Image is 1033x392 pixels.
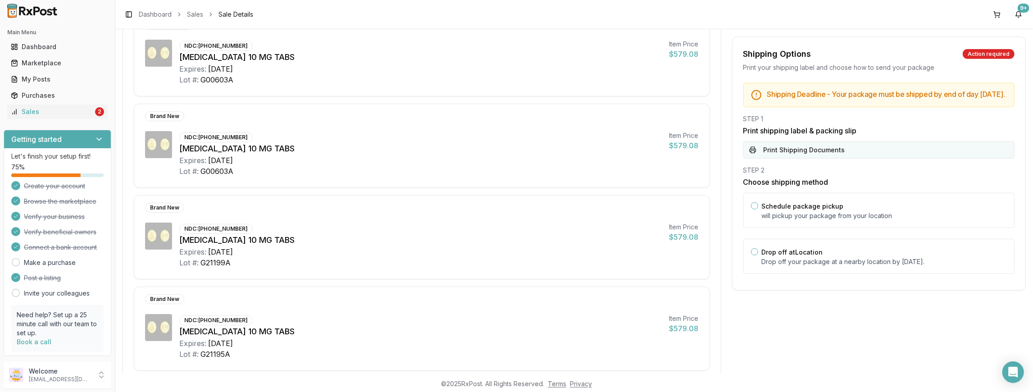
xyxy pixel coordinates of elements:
[9,368,23,382] img: User avatar
[208,338,233,349] div: [DATE]
[669,140,699,151] div: $579.08
[7,87,108,104] a: Purchases
[200,257,231,268] div: G21199A
[4,72,111,87] button: My Posts
[762,257,1007,266] p: Drop off your package at a nearby location by [DATE] .
[179,315,253,325] div: NDC: [PHONE_NUMBER]
[762,202,844,210] label: Schedule package pickup
[179,338,206,349] div: Expires:
[11,152,104,161] p: Let's finish your setup first!
[4,356,111,372] button: Support
[743,48,811,60] div: Shipping Options
[4,4,61,18] img: RxPost Logo
[145,294,184,304] div: Brand New
[179,132,253,142] div: NDC: [PHONE_NUMBER]
[762,211,1007,220] p: will pickup your package from your location
[24,289,90,298] a: Invite your colleagues
[4,56,111,70] button: Marketplace
[24,197,96,206] span: Browse the marketplace
[95,107,104,116] div: 2
[29,367,91,376] p: Welcome
[11,134,62,145] h3: Getting started
[11,42,104,51] div: Dashboard
[7,39,108,55] a: Dashboard
[11,75,104,84] div: My Posts
[11,107,93,116] div: Sales
[4,88,111,103] button: Purchases
[24,212,85,221] span: Verify your business
[145,223,172,250] img: Jardiance 10 MG TABS
[669,40,699,49] div: Item Price
[218,10,253,19] span: Sale Details
[200,74,233,85] div: G00603A
[179,246,206,257] div: Expires:
[179,166,199,177] div: Lot #:
[1018,4,1029,13] div: 9+
[4,40,111,54] button: Dashboard
[179,257,199,268] div: Lot #:
[179,142,662,155] div: [MEDICAL_DATA] 10 MG TABS
[179,349,199,360] div: Lot #:
[145,314,172,341] img: Jardiance 10 MG TABS
[669,232,699,242] div: $579.08
[179,155,206,166] div: Expires:
[767,91,1007,98] h5: Shipping Deadline - Your package must be shipped by end of day [DATE] .
[208,155,233,166] div: [DATE]
[208,64,233,74] div: [DATE]
[669,314,699,323] div: Item Price
[743,141,1015,159] button: Print Shipping Documents
[11,163,25,172] span: 75 %
[24,243,97,252] span: Connect a bank account
[11,91,104,100] div: Purchases
[139,10,253,19] nav: breadcrumb
[179,325,662,338] div: [MEDICAL_DATA] 10 MG TABS
[24,228,96,237] span: Verify beneficial owners
[200,166,233,177] div: G00603A
[145,40,172,67] img: Jardiance 10 MG TABS
[17,338,51,346] a: Book a call
[1002,361,1024,383] div: Open Intercom Messenger
[4,105,111,119] button: Sales2
[743,114,1015,123] div: STEP 1
[208,246,233,257] div: [DATE]
[7,71,108,87] a: My Posts
[570,380,592,387] a: Privacy
[743,125,1015,136] h3: Print shipping label & packing slip
[669,131,699,140] div: Item Price
[7,104,108,120] a: Sales2
[11,59,104,68] div: Marketplace
[145,131,172,158] img: Jardiance 10 MG TABS
[1011,7,1026,22] button: 9+
[743,166,1015,175] div: STEP 2
[145,203,184,213] div: Brand New
[179,224,253,234] div: NDC: [PHONE_NUMBER]
[24,182,85,191] span: Create your account
[29,376,91,383] p: [EMAIL_ADDRESS][DOMAIN_NAME]
[548,380,566,387] a: Terms
[24,258,76,267] a: Make a purchase
[963,49,1015,59] div: Action required
[145,111,184,121] div: Brand New
[179,41,253,51] div: NDC: [PHONE_NUMBER]
[179,51,662,64] div: [MEDICAL_DATA] 10 MG TABS
[139,10,172,19] a: Dashboard
[7,55,108,71] a: Marketplace
[743,177,1015,187] h3: Choose shipping method
[179,64,206,74] div: Expires:
[179,74,199,85] div: Lot #:
[24,273,61,283] span: Post a listing
[669,49,699,59] div: $579.08
[669,323,699,334] div: $579.08
[200,349,230,360] div: G21195A
[187,10,203,19] a: Sales
[669,223,699,232] div: Item Price
[179,234,662,246] div: [MEDICAL_DATA] 10 MG TABS
[7,29,108,36] h2: Main Menu
[762,248,823,256] label: Drop off at Location
[743,63,1015,72] div: Print your shipping label and choose how to send your package
[17,310,98,337] p: Need help? Set up a 25 minute call with our team to set up.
